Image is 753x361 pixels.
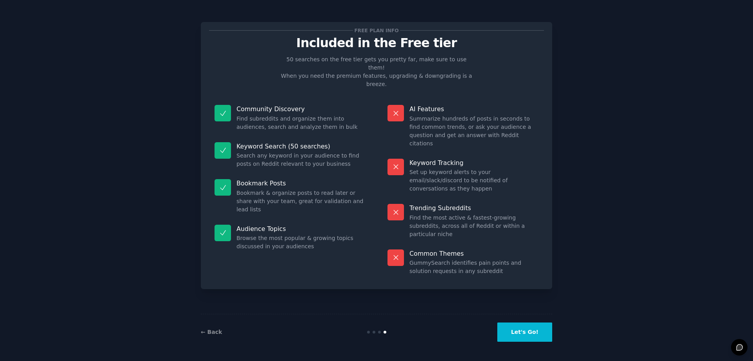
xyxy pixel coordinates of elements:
p: Common Themes [409,249,538,258]
p: Trending Subreddits [409,204,538,212]
dd: Summarize hundreds of posts in seconds to find common trends, or ask your audience a question and... [409,115,538,148]
dd: Find the most active & fastest-growing subreddits, across all of Reddit or within a particular niche [409,214,538,238]
p: Included in the Free tier [209,36,544,50]
dd: Bookmark & organize posts to read later or share with your team, great for validation and lead lists [236,189,366,214]
p: AI Features [409,105,538,113]
dd: GummySearch identifies pain points and solution requests in any subreddit [409,259,538,275]
p: Bookmark Posts [236,179,366,187]
p: Community Discovery [236,105,366,113]
dd: Set up keyword alerts to your email/slack/discord to be notified of conversations as they happen [409,168,538,193]
p: Keyword Search (50 searches) [236,142,366,150]
dd: Find subreddits and organize them into audiences, search and analyze them in bulk [236,115,366,131]
dd: Browse the most popular & growing topics discussed in your audiences [236,234,366,251]
a: ← Back [201,329,222,335]
p: Keyword Tracking [409,159,538,167]
p: Audience Topics [236,225,366,233]
button: Let's Go! [497,323,552,342]
p: 50 searches on the free tier gets you pretty far, make sure to use them! When you need the premiu... [278,55,475,88]
dd: Search any keyword in your audience to find posts on Reddit relevant to your business [236,152,366,168]
span: Free plan info [353,26,400,35]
